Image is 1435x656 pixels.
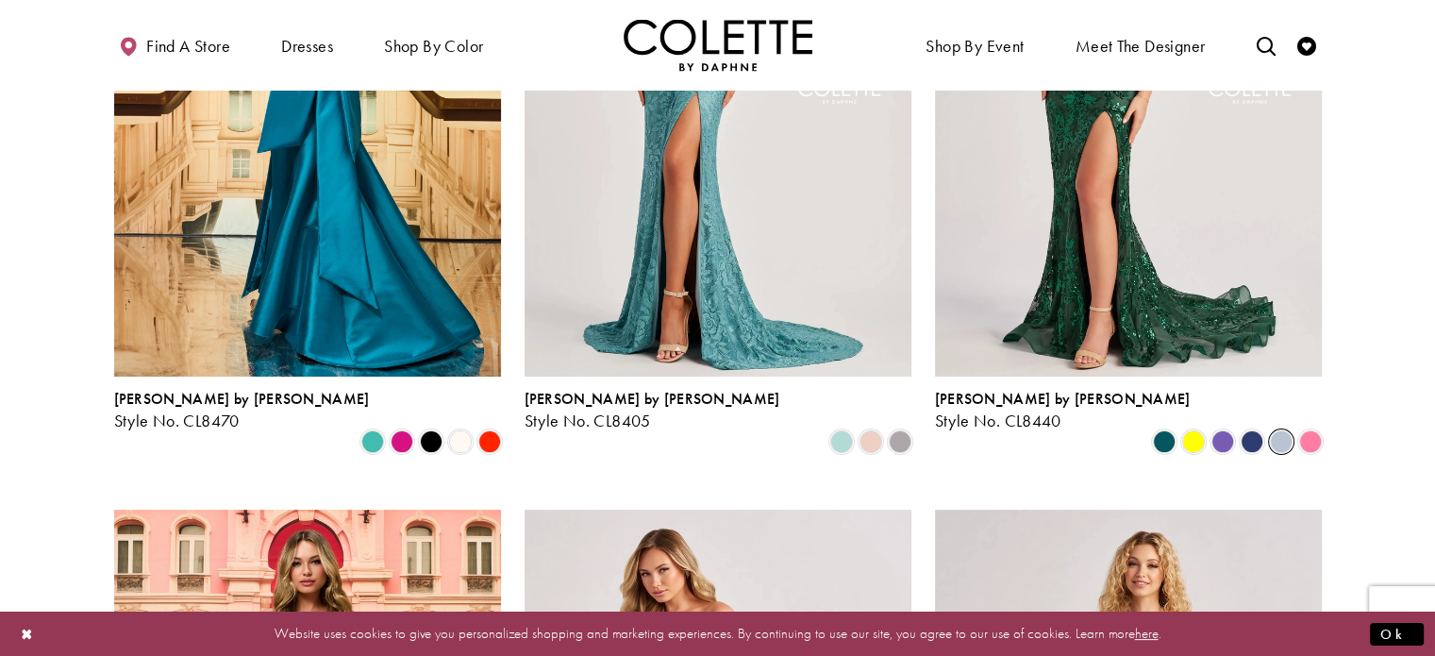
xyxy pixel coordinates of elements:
div: Colette by Daphne Style No. CL8440 [935,391,1191,430]
span: Style No. CL8470 [114,410,240,431]
div: Colette by Daphne Style No. CL8470 [114,391,370,430]
span: Shop by color [384,37,483,56]
div: Colette by Daphne Style No. CL8405 [525,391,780,430]
span: Shop by color [379,19,488,71]
span: Find a store [146,37,230,56]
span: Shop By Event [926,37,1024,56]
span: Meet the designer [1076,37,1206,56]
a: Check Wishlist [1293,19,1321,71]
i: Rose [859,430,882,453]
span: Style No. CL8440 [935,410,1061,431]
a: Meet the designer [1071,19,1210,71]
i: Violet [1211,430,1234,453]
span: [PERSON_NAME] by [PERSON_NAME] [525,389,780,409]
a: Find a store [114,19,235,71]
button: Close Dialog [11,617,43,650]
p: Website uses cookies to give you personalized shopping and marketing experiences. By continuing t... [136,621,1299,647]
a: Toggle search [1251,19,1279,71]
a: Visit Home Page [624,19,812,71]
i: Smoke [889,430,911,453]
i: Scarlet [478,430,501,453]
i: Black [420,430,442,453]
span: Style No. CL8405 [525,410,651,431]
button: Submit Dialog [1370,622,1424,646]
span: Dresses [281,37,333,56]
i: Diamond White [449,430,472,453]
span: [PERSON_NAME] by [PERSON_NAME] [114,389,370,409]
i: Spruce [1153,430,1176,453]
i: Cotton Candy [1299,430,1322,453]
i: Sea Glass [830,430,853,453]
img: Colette by Daphne [624,19,812,71]
span: Dresses [276,19,338,71]
span: Shop By Event [921,19,1028,71]
i: Turquoise [361,430,384,453]
i: Navy Blue [1241,430,1263,453]
a: here [1135,624,1159,643]
span: [PERSON_NAME] by [PERSON_NAME] [935,389,1191,409]
i: Ice Blue [1270,430,1293,453]
i: Yellow [1182,430,1205,453]
i: Fuchsia [391,430,413,453]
